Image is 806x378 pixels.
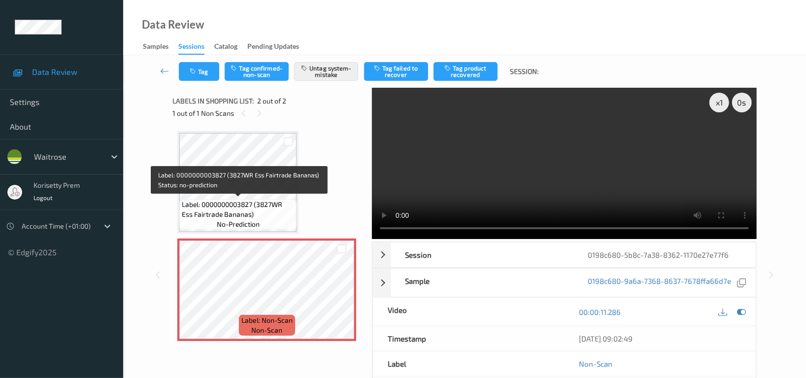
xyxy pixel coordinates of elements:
[142,20,204,30] div: Data Review
[241,315,293,325] span: Label: Non-Scan
[247,41,299,54] div: Pending Updates
[172,107,365,119] div: 1 out of 1 Non Scans
[588,276,731,289] a: 0198c680-9a6a-7368-8637-7678ffa66d7e
[391,269,573,297] div: Sample
[251,325,282,335] span: non-scan
[709,93,729,112] div: x 1
[579,334,740,344] div: [DATE] 09:02:49
[573,242,756,267] div: 0198c680-5b8c-7a38-8362-1170e27e77f6
[178,40,214,55] a: Sessions
[579,307,621,317] a: 00:00:11.286
[434,62,498,81] button: Tag product recovered
[143,40,178,54] a: Samples
[172,96,254,106] span: Labels in shopping list:
[247,40,309,54] a: Pending Updates
[225,62,289,81] button: Tag confirmed-non-scan
[373,326,564,351] div: Timestamp
[179,62,219,81] button: Tag
[579,359,612,369] a: Non-Scan
[373,298,564,326] div: Video
[182,200,294,219] span: Label: 0000000003827 (3827WR Ess Fairtrade Bananas)
[732,93,752,112] div: 0 s
[391,242,573,267] div: Session
[373,351,564,376] div: Label
[372,242,756,268] div: Session0198c680-5b8c-7a38-8362-1170e27e77f6
[364,62,428,81] button: Tag failed to recover
[178,41,204,55] div: Sessions
[217,219,260,229] span: no-prediction
[257,96,286,106] span: 2 out of 2
[294,62,358,81] button: Untag system-mistake
[510,67,538,76] span: Session:
[214,41,237,54] div: Catalog
[214,40,247,54] a: Catalog
[143,41,168,54] div: Samples
[372,268,756,297] div: Sample0198c680-9a6a-7368-8637-7678ffa66d7e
